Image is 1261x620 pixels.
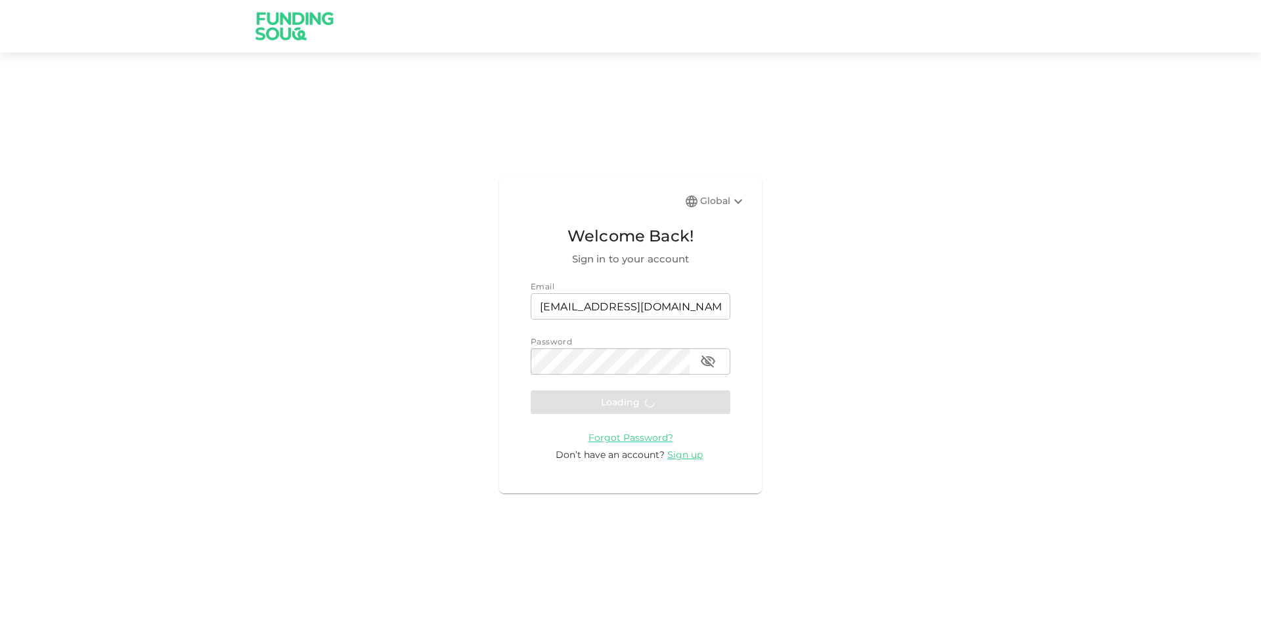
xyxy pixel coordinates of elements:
div: Global [700,194,746,209]
span: Sign up [667,449,703,461]
span: Password [531,337,572,346]
span: Don’t have an account? [556,449,665,461]
span: Forgot Password? [588,432,673,444]
a: Forgot Password? [588,431,673,444]
input: email [531,293,730,320]
span: Sign in to your account [531,251,730,267]
input: password [531,348,690,375]
span: Email [531,281,554,291]
span: Welcome Back! [531,224,730,249]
